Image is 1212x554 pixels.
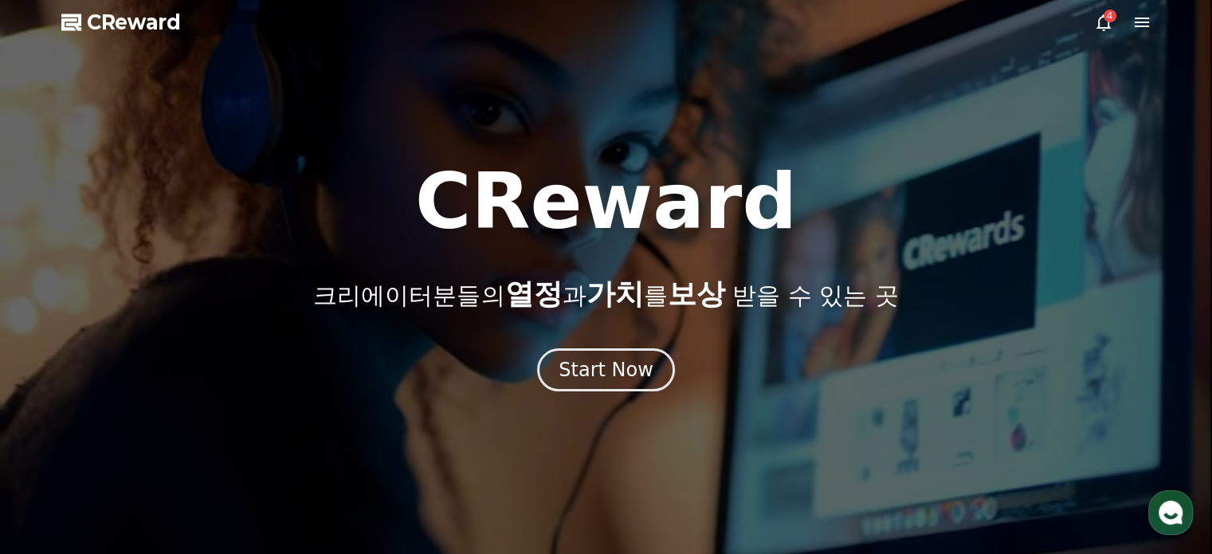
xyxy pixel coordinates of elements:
a: 홈 [5,422,105,462]
span: 열정 [504,277,562,310]
button: Start Now [537,348,675,391]
p: 크리에이터분들의 과 를 받을 수 있는 곳 [313,278,898,310]
span: 홈 [50,446,60,458]
a: 설정 [206,422,306,462]
span: 보상 [667,277,724,310]
span: 대화 [146,446,165,459]
h1: CReward [415,163,797,240]
a: 대화 [105,422,206,462]
span: 설정 [246,446,265,458]
a: CReward [61,10,181,35]
span: CReward [87,10,181,35]
div: Start Now [559,357,653,383]
span: 가치 [586,277,643,310]
a: Start Now [537,364,675,379]
a: 4 [1094,13,1113,32]
div: 4 [1104,10,1116,22]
